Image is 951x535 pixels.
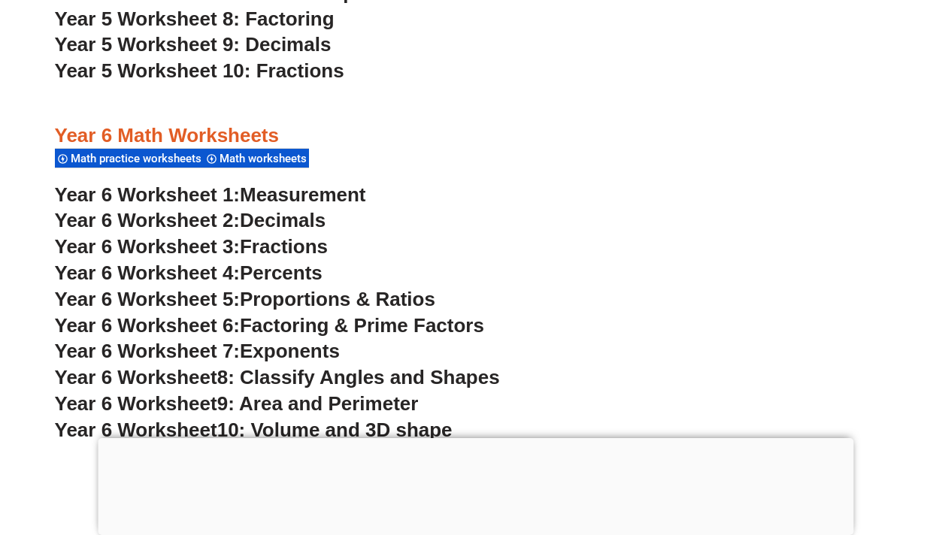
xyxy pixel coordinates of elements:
iframe: Chat Widget [693,365,951,535]
a: Year 5 Worksheet 8: Factoring [55,8,335,30]
span: Math practice worksheets [71,152,206,165]
a: Year 6 Worksheet 5:Proportions & Ratios [55,288,435,310]
a: Year 6 Worksheet 2:Decimals [55,209,326,231]
span: Year 6 Worksheet 3: [55,235,241,258]
span: Math worksheets [220,152,311,165]
span: Year 6 Worksheet 4: [55,261,241,284]
span: Decimals [240,209,326,231]
span: 8: Classify Angles and Shapes [217,366,500,388]
span: Fractions [240,235,328,258]
span: Percents [240,261,323,284]
a: Year 6 Worksheet 6:Factoring & Prime Factors [55,314,484,337]
a: Year 6 Worksheet 7:Exponents [55,340,340,362]
span: Year 6 Worksheet [55,419,217,441]
iframe: Advertisement [98,438,853,531]
span: 9: Area and Perimeter [217,392,419,415]
span: Year 6 Worksheet 2: [55,209,241,231]
a: Year 6 Worksheet8: Classify Angles and Shapes [55,366,500,388]
span: Factoring & Prime Factors [240,314,484,337]
span: Year 6 Worksheet [55,392,217,415]
a: Year 6 Worksheet 4:Percents [55,261,323,284]
div: Math worksheets [204,148,309,168]
span: 10: Volume and 3D shape [217,419,453,441]
span: Proportions & Ratios [240,288,435,310]
span: Year 6 Worksheet 5: [55,288,241,310]
span: Exponents [240,340,340,362]
a: Year 6 Worksheet10: Volume and 3D shape [55,419,453,441]
a: Year 5 Worksheet 10: Fractions [55,59,344,82]
a: Year 6 Worksheet 1:Measurement [55,183,366,206]
span: Year 6 Worksheet 6: [55,314,241,337]
div: Math practice worksheets [55,148,204,168]
span: Measurement [240,183,366,206]
span: Year 6 Worksheet [55,366,217,388]
h3: Year 6 Math Worksheets [55,123,897,149]
span: Year 6 Worksheet 7: [55,340,241,362]
a: Year 6 Worksheet9: Area and Perimeter [55,392,419,415]
a: Year 5 Worksheet 9: Decimals [55,33,332,56]
a: Year 6 Worksheet 3:Fractions [55,235,328,258]
span: Year 6 Worksheet 1: [55,183,241,206]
